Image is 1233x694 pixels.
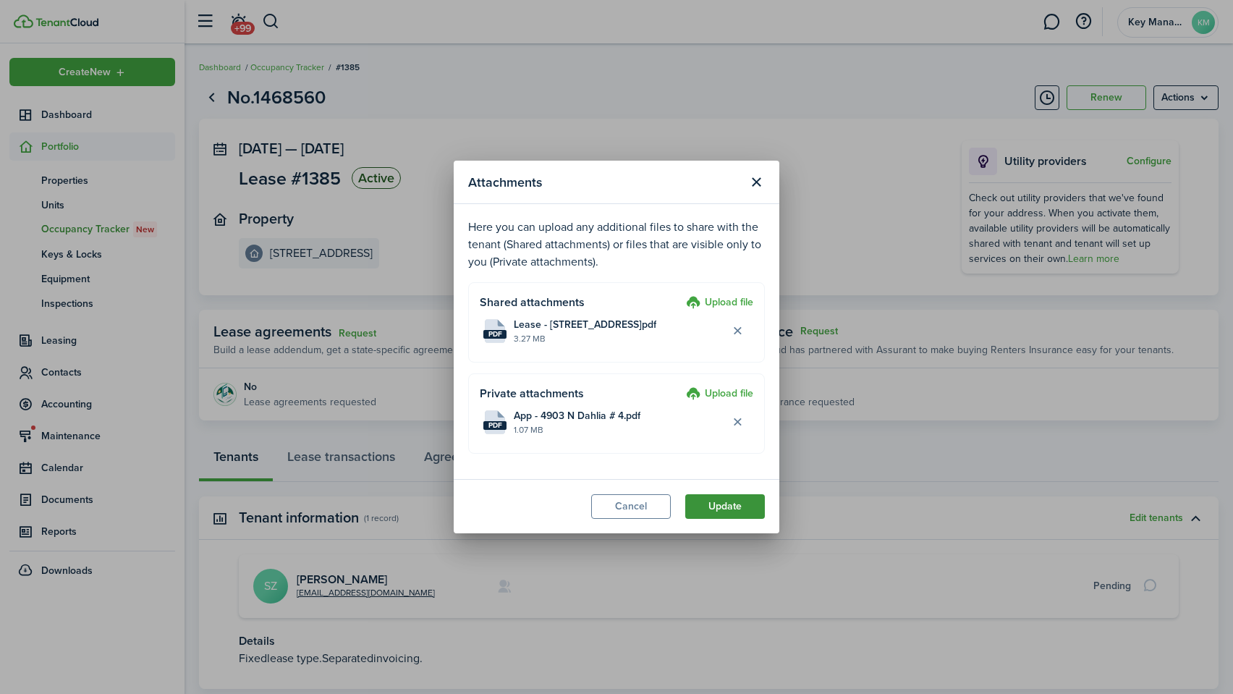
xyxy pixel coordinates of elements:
[725,319,750,344] button: Delete file
[483,421,507,430] file-extension: pdf
[514,408,640,423] span: App - 4903 N Dahlia # 4.pdf
[468,219,765,271] p: Here you can upload any additional files to share with the tenant (Shared attachments) or files t...
[483,319,507,343] file-icon: File
[483,330,507,339] file-extension: pdf
[514,317,656,332] span: Lease - [STREET_ADDRESS]pdf
[483,410,507,434] file-icon: File
[725,410,750,435] button: Delete file
[591,494,671,519] button: Cancel
[744,170,768,195] button: Close modal
[685,494,765,519] button: Update
[514,423,725,436] file-size: 1.07 MB
[468,168,740,196] modal-title: Attachments
[480,294,681,311] h4: Shared attachments
[514,332,725,345] file-size: 3.27 MB
[480,385,681,402] h4: Private attachments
